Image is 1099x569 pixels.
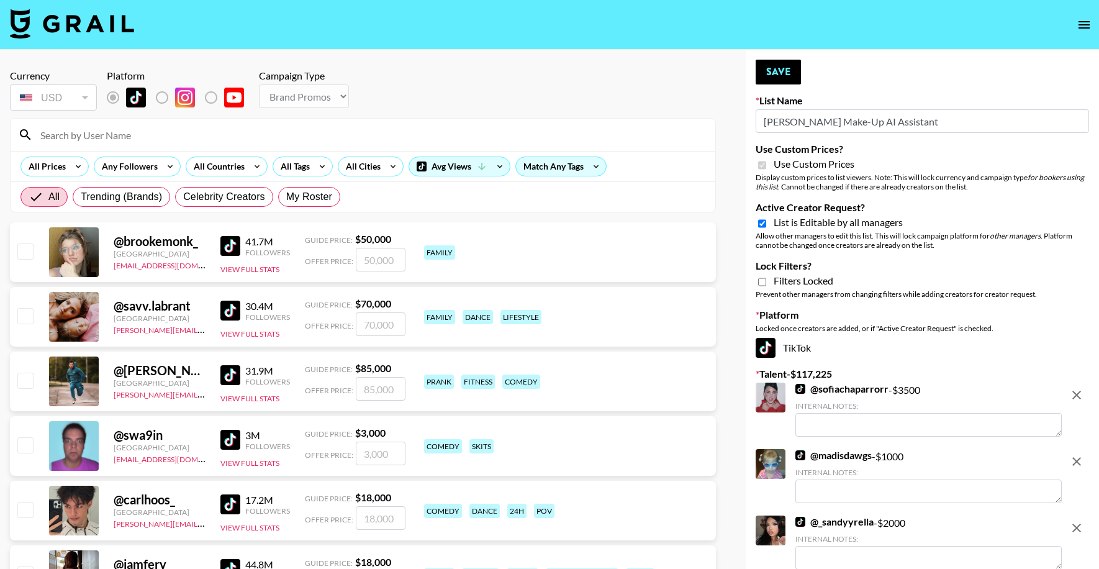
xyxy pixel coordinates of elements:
[114,427,206,443] div: @ swa9in
[795,534,1062,544] div: Internal Notes:
[756,173,1089,191] div: Display custom prices to list viewers. Note: This will lock currency and campaign type . Cannot b...
[356,377,405,401] input: 85,000
[286,189,332,204] span: My Roster
[220,365,240,385] img: TikTok
[424,310,455,324] div: family
[220,430,240,450] img: TikTok
[795,383,1062,437] div: - $ 3500
[12,87,94,109] div: USD
[220,523,279,532] button: View Full Stats
[756,231,1089,250] div: Allow other managers to edit this list. This will lock campaign platform for . Platform cannot be...
[245,506,290,516] div: Followers
[245,235,290,248] div: 41.7M
[305,450,353,460] span: Offer Price:
[756,143,1089,155] label: Use Custom Prices?
[107,84,254,111] div: List locked to TikTok.
[795,449,1062,503] div: - $ 1000
[245,377,290,386] div: Followers
[245,300,290,312] div: 30.4M
[355,362,391,374] strong: $ 85,000
[756,94,1089,107] label: List Name
[183,189,265,204] span: Celebrity Creators
[424,439,462,453] div: comedy
[114,443,206,452] div: [GEOGRAPHIC_DATA]
[756,260,1089,272] label: Lock Filters?
[305,386,353,395] span: Offer Price:
[114,517,297,529] a: [PERSON_NAME][EMAIL_ADDRESS][DOMAIN_NAME]
[114,492,206,508] div: @ carlhoos_
[114,378,206,388] div: [GEOGRAPHIC_DATA]
[114,249,206,258] div: [GEOGRAPHIC_DATA]
[356,312,405,336] input: 70,000
[756,289,1089,299] div: Prevent other managers from changing filters while adding creators for creator request.
[21,157,68,176] div: All Prices
[259,70,349,82] div: Campaign Type
[273,157,312,176] div: All Tags
[1064,516,1089,540] button: remove
[220,329,279,339] button: View Full Stats
[305,300,353,309] span: Guide Price:
[424,504,462,518] div: comedy
[220,265,279,274] button: View Full Stats
[756,368,1089,380] label: Talent - $ 117,225
[114,363,206,378] div: @ [PERSON_NAME].[PERSON_NAME]
[305,515,353,524] span: Offer Price:
[409,157,510,176] div: Avg Views
[305,235,353,245] span: Guide Price:
[355,427,386,439] strong: $ 3,000
[107,70,254,82] div: Platform
[756,173,1084,191] em: for bookers using this list
[756,60,801,84] button: Save
[114,258,238,270] a: [EMAIL_ADDRESS][DOMAIN_NAME]
[220,458,279,468] button: View Full Stats
[795,383,889,395] a: @sofiachaparrorr
[356,442,405,465] input: 3,000
[305,494,353,503] span: Guide Price:
[461,375,495,389] div: fitness
[10,70,97,82] div: Currency
[774,216,903,229] span: List is Editable by all managers
[126,88,146,107] img: TikTok
[756,324,1089,333] div: Locked once creators are added, or if "Active Creator Request" is checked.
[114,452,238,464] a: [EMAIL_ADDRESS][DOMAIN_NAME]
[114,234,206,249] div: @ brookemonk_
[94,157,160,176] div: Any Followers
[305,365,353,374] span: Guide Price:
[48,189,60,204] span: All
[114,508,206,517] div: [GEOGRAPHIC_DATA]
[990,231,1041,240] em: other managers
[469,439,494,453] div: skits
[33,125,708,145] input: Search by User Name
[469,504,500,518] div: dance
[795,384,805,394] img: TikTok
[795,450,805,460] img: TikTok
[186,157,247,176] div: All Countries
[463,310,493,324] div: dance
[224,88,244,107] img: YouTube
[220,301,240,321] img: TikTok
[305,429,353,439] span: Guide Price:
[1072,12,1097,37] button: open drawer
[500,310,541,324] div: lifestyle
[245,365,290,377] div: 31.9M
[114,314,206,323] div: [GEOGRAPHIC_DATA]
[338,157,383,176] div: All Cities
[81,189,162,204] span: Trending (Brands)
[355,556,391,568] strong: $ 18,000
[774,158,854,170] span: Use Custom Prices
[534,504,554,518] div: pov
[245,494,290,506] div: 17.2M
[756,201,1089,214] label: Active Creator Request?
[756,338,1089,358] div: TikTok
[245,312,290,322] div: Followers
[10,82,97,113] div: Currency is locked to USD
[10,9,134,39] img: Grail Talent
[355,233,391,245] strong: $ 50,000
[220,494,240,514] img: TikTok
[175,88,195,107] img: Instagram
[114,298,206,314] div: @ savv.labrant
[305,257,353,266] span: Offer Price:
[424,245,455,260] div: family
[507,504,527,518] div: 24h
[355,491,391,503] strong: $ 18,000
